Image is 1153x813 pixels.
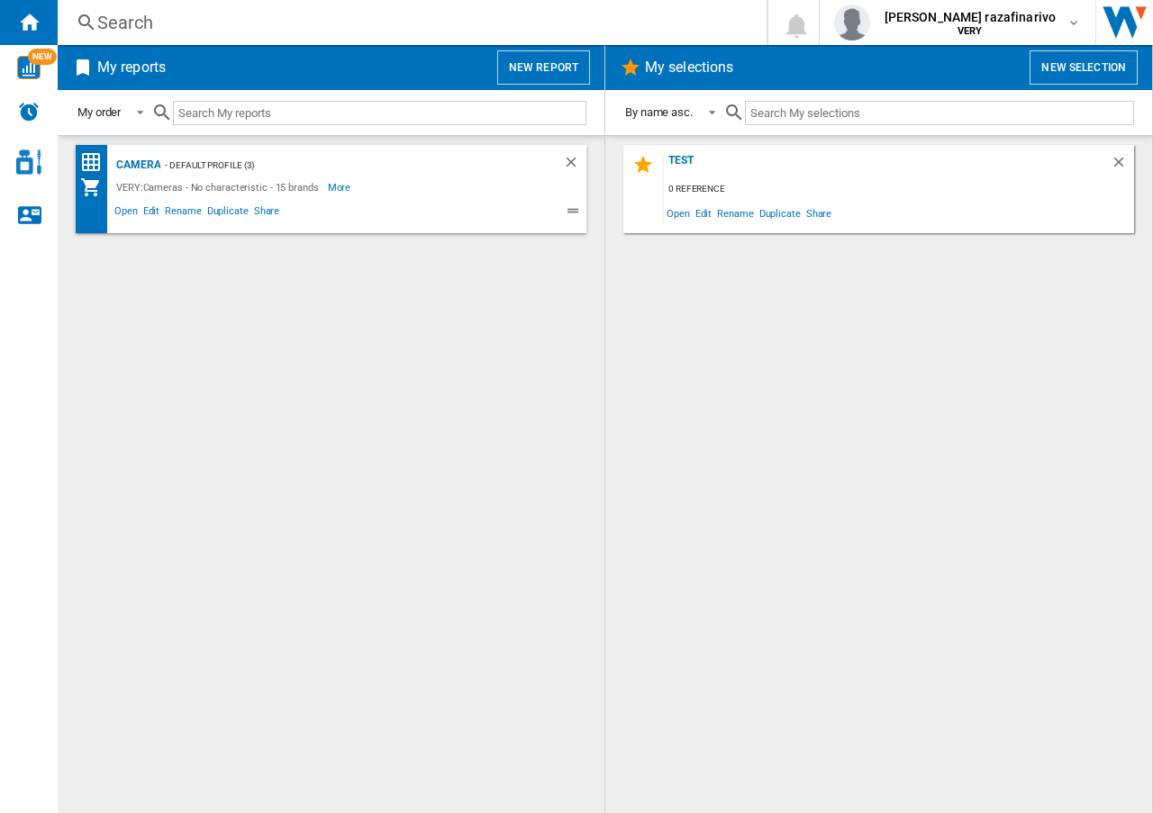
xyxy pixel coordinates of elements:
span: Open [112,203,141,224]
img: wise-card.svg [17,56,41,79]
img: cosmetic-logo.svg [16,149,41,175]
div: Camera [112,154,160,176]
button: New report [497,50,590,85]
h2: My selections [641,50,737,85]
div: test [664,154,1111,178]
div: VERY:Cameras - No characteristic - 15 brands [112,176,328,198]
div: Search [97,10,720,35]
div: Delete [563,154,586,176]
div: By name asc. [625,105,693,119]
input: Search My selections [745,101,1134,125]
span: Rename [162,203,204,224]
b: VERY [958,25,983,37]
h2: My reports [94,50,169,85]
input: Search My reports [173,101,586,125]
div: - Default profile (3) [160,154,527,176]
div: 0 reference [664,178,1134,201]
span: Rename [714,201,756,225]
span: Duplicate [204,203,251,224]
span: Share [803,201,835,225]
button: New selection [1030,50,1138,85]
span: Open [664,201,693,225]
div: Delete [1111,154,1134,178]
div: Price Matrix [80,151,112,174]
span: More [328,176,354,198]
span: Share [251,203,283,224]
span: Edit [141,203,163,224]
div: My order [77,105,121,119]
span: Edit [693,201,715,225]
span: NEW [28,49,57,65]
img: alerts-logo.svg [18,101,40,122]
div: My Assortment [80,176,112,198]
span: Duplicate [757,201,803,225]
span: [PERSON_NAME] razafinarivo [885,8,1057,26]
img: profile.jpg [834,5,870,41]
